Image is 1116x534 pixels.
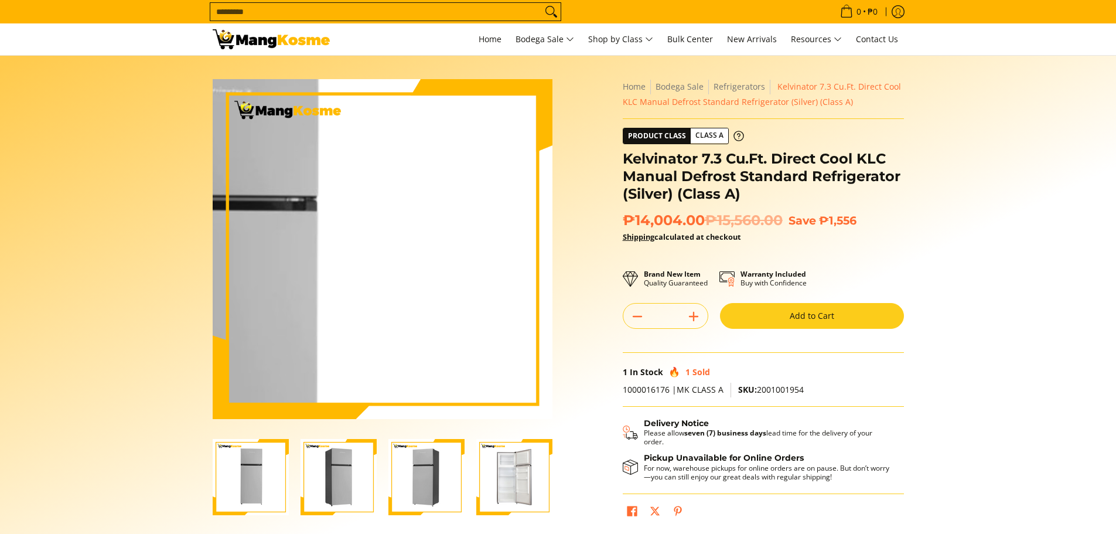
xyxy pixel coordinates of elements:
[680,307,708,326] button: Add
[647,503,663,523] a: Post on X
[588,32,653,47] span: Shop by Class
[624,503,640,523] a: Share on Facebook
[644,418,709,428] strong: Delivery Notice
[623,79,904,110] nav: Breadcrumbs
[644,464,892,481] p: For now, warehouse pickups for online orders are on pause. But don’t worry—you can still enjoy ou...
[644,269,701,279] strong: Brand New Item
[692,366,710,377] span: Sold
[850,23,904,55] a: Contact Us
[644,428,892,446] p: Please allow lead time for the delivery of your order.
[691,128,728,143] span: Class A
[656,81,704,92] a: Bodega Sale
[623,128,691,144] span: Product Class
[510,23,580,55] a: Bodega Sale
[819,213,856,227] span: ₱1,556
[856,33,898,45] span: Contact Us
[623,366,627,377] span: 1
[213,79,552,419] img: Kelvinator 7.3 Cu.Ft. Direct Cool KLC Manual Defrost Standard Refrigerator (Silver) (Class A)
[684,428,766,438] strong: seven (7) business days
[342,23,904,55] nav: Main Menu
[705,212,783,229] del: ₱15,560.00
[473,23,507,55] a: Home
[476,439,552,515] img: Kelvinator 7.3 Cu.Ft. Direct Cool KLC Manual Defrost Standard Refrigerator (Silver) (Class A)-4
[301,439,377,515] img: Kelvinator 7.3 Cu.Ft. Direct Cool KLC Manual Defrost Standard Refrigerator (Silver) (Class A)-2
[685,366,690,377] span: 1
[714,81,765,92] a: Refrigerators
[661,23,719,55] a: Bulk Center
[866,8,879,16] span: ₱0
[789,213,816,227] span: Save
[582,23,659,55] a: Shop by Class
[721,23,783,55] a: New Arrivals
[623,128,744,144] a: Product Class Class A
[720,303,904,329] button: Add to Cart
[213,439,289,515] img: Kelvinator 7.3 Cu.Ft. Direct Cool KLC Manual Defrost Standard Refrigerator (Silver) (Class A)-1
[738,384,804,395] span: 2001001954
[516,32,574,47] span: Bodega Sale
[623,232,741,242] strong: calculated at checkout
[623,81,901,107] span: Kelvinator 7.3 Cu.Ft. Direct Cool KLC Manual Defrost Standard Refrigerator (Silver) (Class A)
[542,3,561,21] button: Search
[738,384,757,395] span: SKU:
[670,503,686,523] a: Pin on Pinterest
[791,32,842,47] span: Resources
[623,307,651,326] button: Subtract
[740,269,806,279] strong: Warranty Included
[855,8,863,16] span: 0
[727,33,777,45] span: New Arrivals
[785,23,848,55] a: Resources
[623,150,904,203] h1: Kelvinator 7.3 Cu.Ft. Direct Cool KLC Manual Defrost Standard Refrigerator (Silver) (Class A)
[630,366,663,377] span: In Stock
[623,212,783,229] span: ₱14,004.00
[623,81,646,92] a: Home
[644,453,804,463] strong: Pickup Unavailable for Online Orders
[213,29,330,49] img: Kelvinator 7.3 Cu.Ft. Direct Cool KLC Manual Defrost Standard Refriger | Mang Kosme
[623,232,654,242] a: Shipping
[479,33,501,45] span: Home
[388,439,465,515] img: Kelvinator 7.3 Cu.Ft. Direct Cool KLC Manual Defrost Standard Refrigerator (Silver) (Class A)-3
[623,384,723,395] span: 1000016176 |MK CLASS A
[623,419,892,447] button: Shipping & Delivery
[837,5,881,18] span: •
[740,270,807,287] p: Buy with Confidence
[667,33,713,45] span: Bulk Center
[644,270,708,287] p: Quality Guaranteed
